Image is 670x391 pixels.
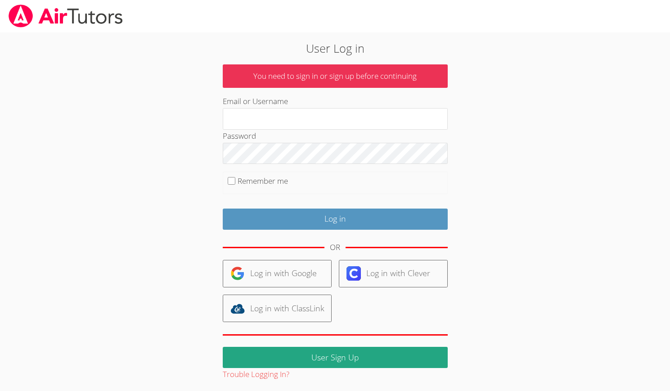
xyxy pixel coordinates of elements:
div: OR [330,241,340,254]
img: classlink-logo-d6bb404cc1216ec64c9a2012d9dc4662098be43eaf13dc465df04b49fa7ab582.svg [230,301,245,316]
p: You need to sign in or sign up before continuing [223,64,448,88]
a: Log in with Google [223,260,332,287]
img: google-logo-50288ca7cdecda66e5e0955fdab243c47b7ad437acaf1139b6f446037453330a.svg [230,266,245,281]
input: Log in [223,209,448,230]
h2: User Log in [154,40,516,57]
button: Trouble Logging In? [223,368,289,381]
a: User Sign Up [223,347,448,368]
label: Email or Username [223,96,288,106]
label: Password [223,131,256,141]
label: Remember me [238,176,288,186]
img: airtutors_banner-c4298cdbf04f3fff15de1276eac7730deb9818008684d7c2e4769d2f7ddbe033.png [8,5,124,27]
a: Log in with Clever [339,260,448,287]
img: clever-logo-6eab21bc6e7a338710f1a6ff85c0baf02591cd810cc4098c63d3a4b26e2feb20.svg [346,266,361,281]
a: Log in with ClassLink [223,295,332,322]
